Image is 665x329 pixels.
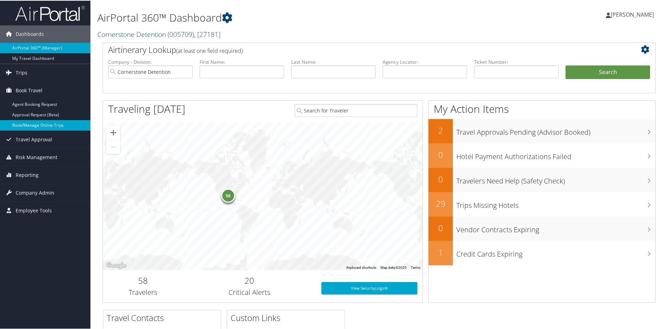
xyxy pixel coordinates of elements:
[108,287,178,297] h3: Travelers
[16,81,42,99] span: Book Travel
[108,101,185,116] h1: Traveling [DATE]
[107,311,221,323] h2: Travel Contacts
[428,167,655,191] a: 0Travelers Need Help (Safety Check)
[16,183,54,201] span: Company Admin
[411,265,420,269] a: Terms (opens in new tab)
[456,172,655,185] h3: Travelers Need Help (Safety Check)
[16,130,52,148] span: Travel Approval
[105,260,128,269] a: Open this area in Google Maps (opens a new window)
[106,125,120,139] button: Zoom in
[428,118,655,143] a: 2Travel Approvals Pending (Advisor Booked)
[321,281,417,294] a: View SecurityLogic®
[611,10,654,18] span: [PERSON_NAME]
[566,65,650,79] button: Search
[606,3,661,24] a: [PERSON_NAME]
[456,196,655,210] h3: Trips Missing Hotels
[108,58,193,65] label: Company - Division:
[106,139,120,153] button: Zoom out
[456,245,655,258] h3: Credit Cards Expiring
[291,58,376,65] label: Last Name:
[428,221,453,233] h2: 0
[168,29,194,38] span: ( 005709 )
[188,274,311,286] h2: 20
[428,124,453,136] h2: 2
[428,143,655,167] a: 0Hotel Payment Authorizations Failed
[200,58,284,65] label: First Name:
[97,29,221,38] a: Cornerstone Detention
[383,58,467,65] label: Agency Locator:
[16,148,57,165] span: Risk Management
[428,148,453,160] h2: 0
[108,43,604,55] h2: Airtinerary Lookup
[346,265,376,269] button: Keyboard shortcuts
[97,10,473,24] h1: AirPortal 360™ Dashboard
[188,287,311,297] h3: Critical Alerts
[456,221,655,234] h3: Vendor Contracts Expiring
[231,311,345,323] h2: Custom Links
[108,274,178,286] h2: 58
[474,58,559,65] label: Ticket Number:
[428,173,453,185] h2: 0
[295,103,417,116] input: Search for Traveler
[428,240,655,265] a: 1Credit Cards Expiring
[456,148,655,161] h3: Hotel Payment Authorizations Failed
[428,246,453,258] h2: 1
[16,201,52,219] span: Employee Tools
[194,29,221,38] span: , [ 27181 ]
[221,188,235,202] div: 58
[428,197,453,209] h2: 29
[176,46,243,54] span: (at least one field required)
[16,63,27,81] span: Trips
[428,101,655,116] h1: My Action Items
[15,5,85,21] img: airportal-logo.png
[16,25,44,42] span: Dashboards
[16,166,39,183] span: Reporting
[428,216,655,240] a: 0Vendor Contracts Expiring
[380,265,407,269] span: Map data ©2025
[105,260,128,269] img: Google
[456,123,655,136] h3: Travel Approvals Pending (Advisor Booked)
[428,191,655,216] a: 29Trips Missing Hotels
